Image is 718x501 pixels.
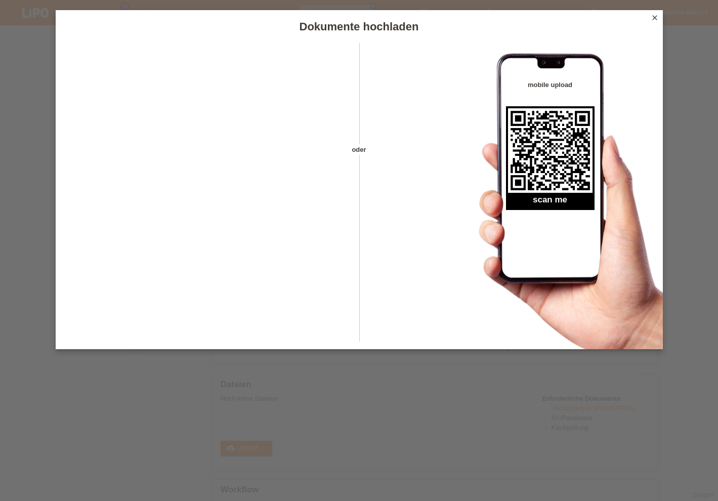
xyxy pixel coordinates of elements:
[71,68,342,321] iframe: Upload
[56,20,663,33] h1: Dokumente hochladen
[648,13,661,24] a: close
[342,144,377,155] span: oder
[506,81,595,89] h4: mobile upload
[506,195,595,210] h2: scan me
[651,14,659,22] i: close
